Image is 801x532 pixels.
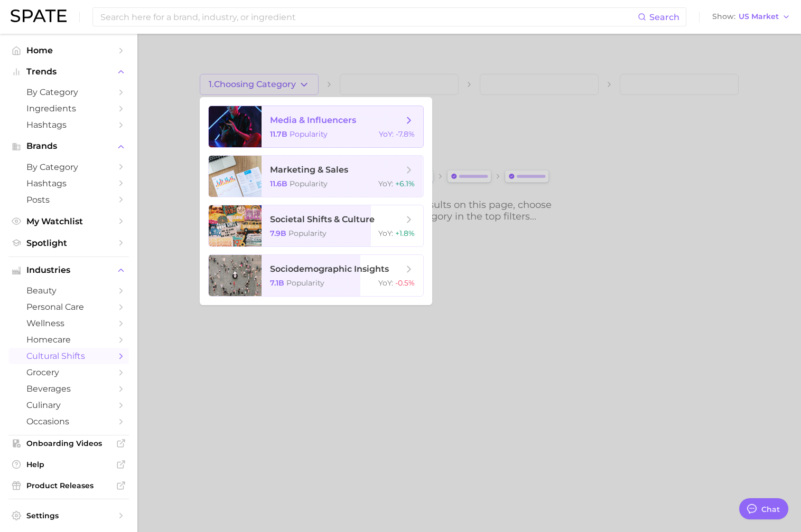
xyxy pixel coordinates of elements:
[99,8,638,26] input: Search here for a brand, industry, or ingredient
[8,100,129,117] a: Ingredients
[26,162,111,172] span: by Category
[26,318,111,328] span: wellness
[8,364,129,381] a: grocery
[8,381,129,397] a: beverages
[200,97,432,305] ul: 1.Choosing Category
[8,413,129,430] a: occasions
[712,14,735,20] span: Show
[378,278,393,288] span: YoY :
[8,299,129,315] a: personal care
[378,179,393,188] span: YoY :
[8,478,129,493] a: Product Releases
[26,481,111,490] span: Product Releases
[26,216,111,226] span: My Watchlist
[8,42,129,59] a: Home
[270,115,356,125] span: media & influencers
[26,302,111,312] span: personal care
[26,67,111,77] span: Trends
[8,159,129,175] a: by Category
[270,129,287,139] span: 11.7b
[8,508,129,524] a: Settings
[8,175,129,192] a: Hashtags
[26,265,111,275] span: Industries
[8,213,129,230] a: My Watchlist
[270,229,286,238] span: 7.9b
[395,278,415,288] span: -0.5%
[26,439,111,448] span: Onboarding Videos
[26,511,111,520] span: Settings
[270,278,284,288] span: 7.1b
[378,229,393,238] span: YoY :
[11,9,67,22] img: SPATE
[270,264,389,274] span: sociodemographic insights
[26,141,111,151] span: Brands
[8,331,129,348] a: homecare
[26,45,111,55] span: Home
[710,10,793,24] button: ShowUS Market
[26,384,111,394] span: beverages
[270,214,375,224] span: societal shifts & culture
[26,367,111,377] span: grocery
[8,64,129,80] button: Trends
[395,229,415,238] span: +1.8%
[270,179,287,188] span: 11.6b
[270,165,348,175] span: marketing & sales
[26,195,111,205] span: Posts
[8,435,129,451] a: Onboarding Videos
[8,117,129,133] a: Hashtags
[649,12,679,22] span: Search
[26,416,111,426] span: occasions
[8,348,129,364] a: cultural shifts
[8,397,129,413] a: culinary
[26,103,111,113] span: Ingredients
[8,282,129,299] a: beauty
[8,262,129,278] button: Industries
[379,129,394,139] span: YoY :
[8,138,129,154] button: Brands
[26,238,111,248] span: Spotlight
[8,235,129,251] a: Spotlight
[290,179,328,188] span: Popularity
[26,178,111,188] span: Hashtags
[8,457,129,472] a: Help
[8,84,129,100] a: by Category
[395,179,415,188] span: +6.1%
[26,400,111,410] span: culinary
[26,351,111,361] span: cultural shifts
[396,129,415,139] span: -7.8%
[8,192,129,208] a: Posts
[739,14,779,20] span: US Market
[26,87,111,97] span: by Category
[26,286,111,296] span: beauty
[290,129,328,139] span: Popularity
[26,120,111,130] span: Hashtags
[288,229,327,238] span: Popularity
[26,460,111,469] span: Help
[8,315,129,331] a: wellness
[26,335,111,345] span: homecare
[286,278,324,288] span: Popularity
